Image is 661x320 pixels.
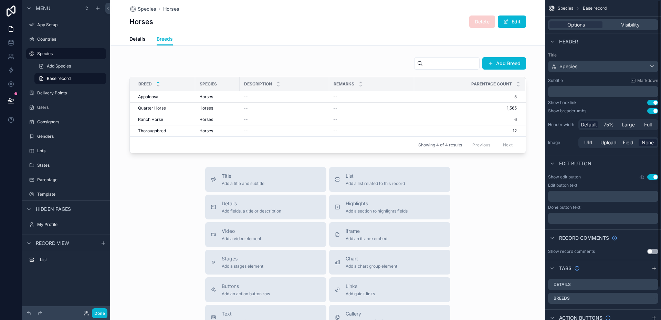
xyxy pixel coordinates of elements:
span: Menu [36,5,50,12]
label: Breeds [554,296,570,301]
a: Base record [34,73,106,84]
button: DetailsAdd fields, a title or description [205,195,326,219]
a: Species [26,48,106,59]
span: Video [222,228,261,235]
span: Add quick links [346,291,375,297]
a: Parentage [26,174,106,185]
a: Template [26,189,106,200]
label: Done button text [548,205,580,210]
a: Breeds [157,33,173,46]
a: Genders [26,131,106,142]
label: Show edit button [548,174,581,180]
label: Header width [548,122,576,127]
span: Full [644,121,652,128]
a: Lots [26,145,106,156]
span: Tabs [559,265,571,272]
span: Add Species [47,63,71,69]
span: Add fields, a title or description [222,208,281,214]
span: Base record [583,6,607,11]
span: Add a video element [222,236,261,241]
span: Links [346,283,375,290]
button: Species [548,61,658,72]
span: List [346,173,405,179]
button: StagesAdd a stages element [205,250,326,275]
span: Details [222,200,281,207]
a: Species [129,6,156,12]
label: States [37,163,105,168]
span: Showing 4 of 4 results [418,142,462,148]
span: Hidden pages [36,206,71,213]
label: List [40,257,103,262]
button: Done [92,308,107,318]
div: Show backlink [548,100,577,105]
span: Horses [163,6,179,12]
span: Stages [222,255,263,262]
a: Countries [26,34,106,45]
span: Base record [47,76,71,81]
span: Add a stages element [222,264,263,269]
span: Header [559,38,578,45]
button: LinksAdd quick links [329,277,450,302]
span: Gallery [346,310,389,317]
span: Text [222,310,302,317]
a: Delivery Points [26,87,106,99]
span: Default [581,121,597,128]
label: Edit button text [548,183,577,188]
span: Title [222,173,264,179]
label: Consignors [37,119,105,125]
a: My Profile [26,219,106,230]
a: App Setup [26,19,106,30]
span: Upload [600,139,617,146]
span: Add a section to highlights fields [346,208,408,214]
span: Add a title and subtitle [222,181,264,186]
span: Edit button [559,160,591,167]
span: Options [567,21,585,28]
label: Template [37,192,105,197]
span: Details [129,35,146,42]
span: Species [558,6,573,11]
h1: Horses [129,17,153,27]
label: My Profile [37,222,105,227]
span: Visibility [621,21,640,28]
label: Parentage [37,177,105,183]
span: Field [623,139,633,146]
button: ButtonsAdd an action button row [205,277,326,302]
div: scrollable content [548,191,658,202]
label: Users [37,105,105,110]
a: Users [26,102,106,113]
button: TitleAdd a title and subtitle [205,167,326,192]
div: Show breadcrumbs [548,108,586,114]
span: Record comments [559,235,609,241]
span: Add an iframe embed [346,236,387,241]
div: scrollable content [548,213,658,224]
span: Remarks [334,81,354,87]
label: App Setup [37,22,105,28]
span: Add a chart group element [346,264,397,269]
label: Lots [37,148,105,154]
label: Countries [37,37,105,42]
label: Title [548,52,658,58]
span: Species [559,63,577,70]
span: Highlights [346,200,408,207]
button: iframeAdd an iframe embed [329,222,450,247]
a: Markdown [630,78,658,83]
span: Species [138,6,156,12]
span: Species [200,81,217,87]
button: VideoAdd a video element [205,222,326,247]
span: Buttons [222,283,270,290]
a: States [26,160,106,171]
span: Breeds [157,35,173,42]
a: Breeds [26,233,106,244]
span: Chart [346,255,397,262]
label: Genders [37,134,105,139]
label: Species [37,51,102,56]
span: 75% [604,121,614,128]
button: ListAdd a list related to this record [329,167,450,192]
button: ChartAdd a chart group element [329,250,450,275]
span: Description [244,81,272,87]
span: Parentage Count [471,81,512,87]
span: None [642,139,654,146]
label: Subtitle [548,78,563,83]
a: Consignors [26,116,106,127]
span: iframe [346,228,387,235]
